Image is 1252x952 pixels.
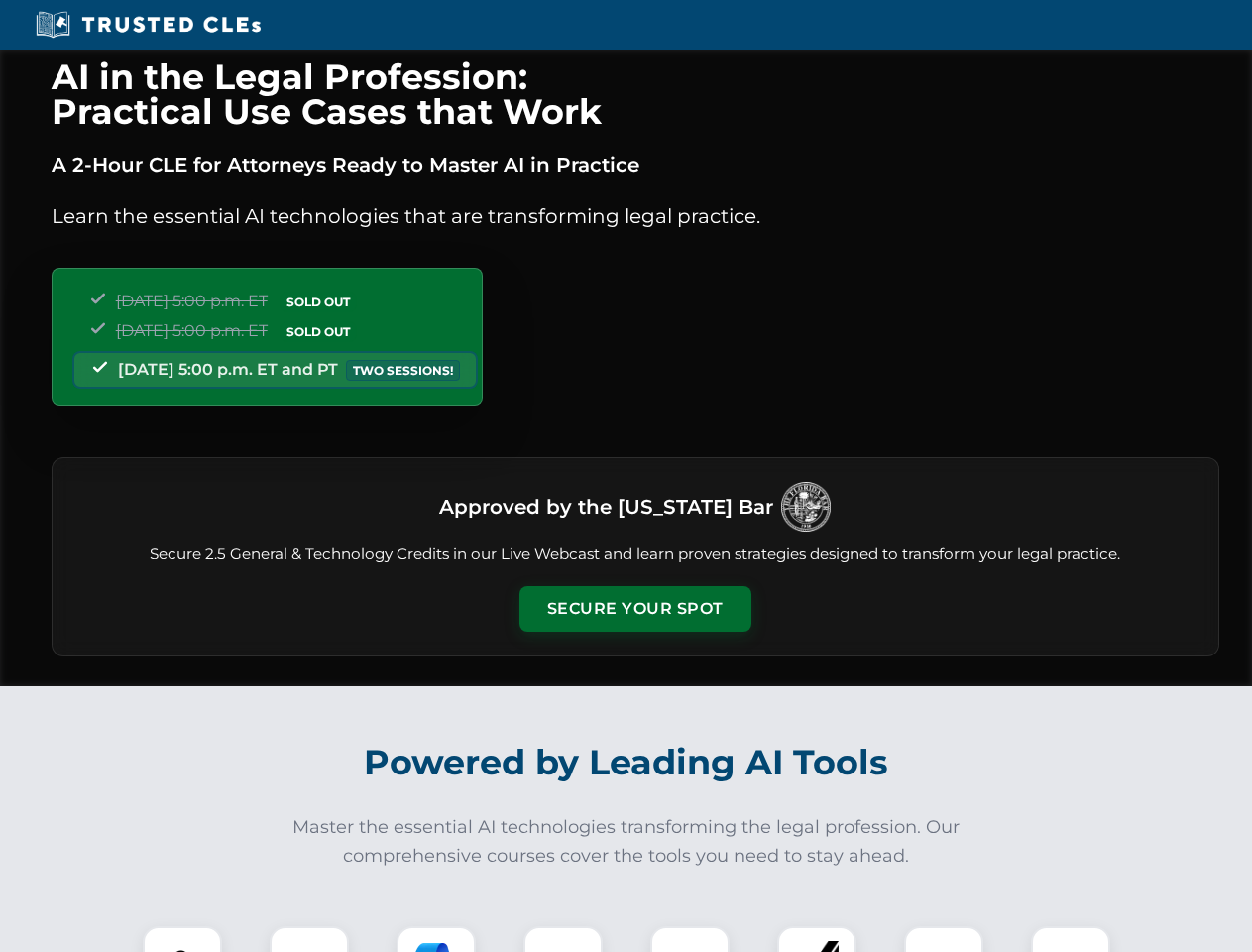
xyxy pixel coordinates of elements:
p: Secure 2.5 General & Technology Credits in our Live Webcast and learn proven strategies designed ... [76,543,1195,566]
span: SOLD OUT [280,321,357,342]
p: A 2-Hour CLE for Attorneys Ready to Master AI in Practice [52,149,1219,180]
h3: Approved by the [US_STATE] Bar [439,489,773,525]
img: Logo [781,482,831,532]
p: Master the essential AI technologies transforming the legal profession. Our comprehensive courses... [280,813,973,871]
h2: Powered by Leading AI Tools [77,728,1176,797]
span: [DATE] 5:00 p.m. ET [116,321,268,340]
h1: AI in the Legal Profession: Practical Use Cases that Work [52,59,1219,129]
span: [DATE] 5:00 p.m. ET [116,292,268,310]
span: SOLD OUT [280,292,357,312]
button: Secure Your Spot [519,586,751,632]
img: Trusted CLEs [30,10,267,40]
p: Learn the essential AI technologies that are transforming legal practice. [52,200,1219,232]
